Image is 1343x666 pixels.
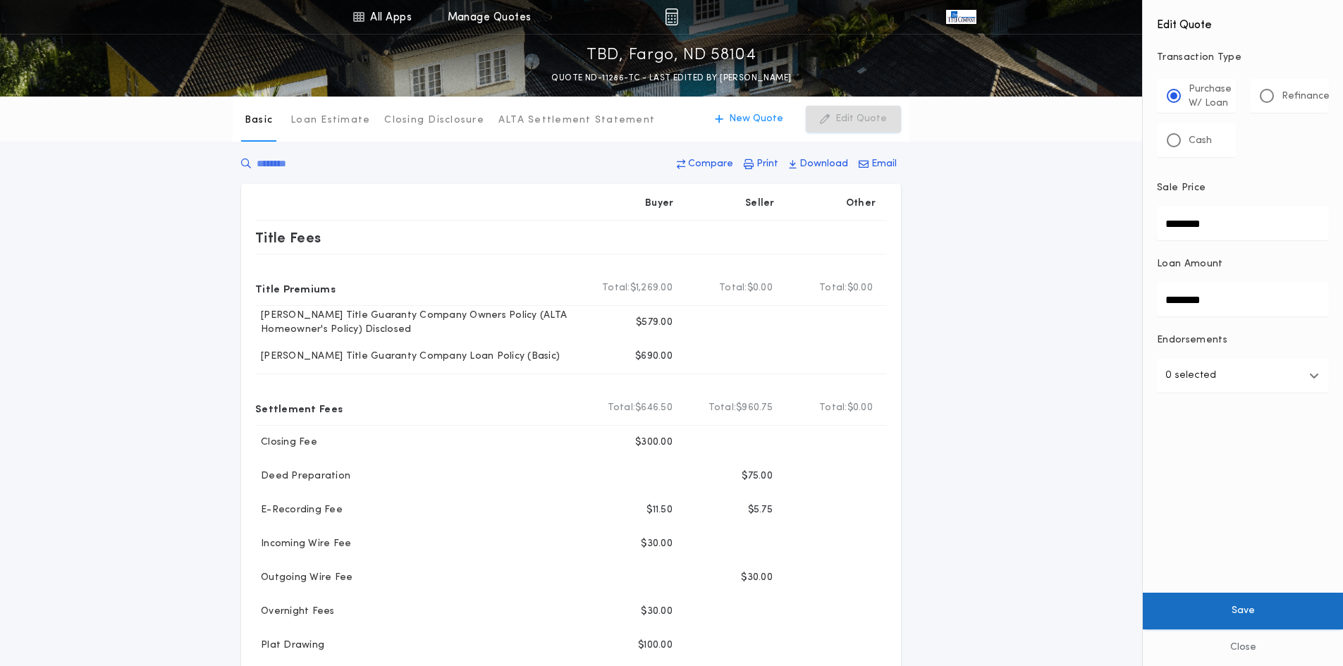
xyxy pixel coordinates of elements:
p: Cash [1189,134,1212,148]
button: Download [785,152,852,177]
button: Email [854,152,901,177]
p: Transaction Type [1157,51,1329,65]
span: $960.75 [736,401,773,415]
p: Closing Fee [255,436,317,450]
p: New Quote [729,112,783,126]
p: QUOTE ND-11286-TC - LAST EDITED BY [PERSON_NAME] [551,71,791,85]
p: Seller [745,197,775,211]
span: $0.00 [847,281,873,295]
p: TBD, Fargo, ND 58104 [587,44,756,67]
p: Purchase W/ Loan [1189,82,1232,111]
p: $5.75 [748,503,773,517]
p: Outgoing Wire Fee [255,571,352,585]
p: Incoming Wire Fee [255,537,351,551]
span: $1,269.00 [630,281,673,295]
p: Sale Price [1157,181,1206,195]
button: Compare [673,152,737,177]
button: 0 selected [1157,359,1329,393]
img: vs-icon [946,10,976,24]
p: Plat Drawing [255,639,324,653]
b: Total: [819,281,847,295]
p: Closing Disclosure [384,113,484,128]
b: Total: [608,401,636,415]
p: Email [871,157,897,171]
img: img [665,8,678,25]
span: $0.00 [847,401,873,415]
p: Title Premiums [255,277,336,300]
p: Deed Preparation [255,469,350,483]
p: Overnight Fees [255,605,335,619]
p: $100.00 [638,639,673,653]
p: $300.00 [635,436,673,450]
p: Title Fees [255,226,321,249]
p: $30.00 [641,537,673,551]
span: $646.50 [635,401,673,415]
p: Loan Amount [1157,257,1223,271]
p: $579.00 [636,316,673,330]
span: $0.00 [747,281,773,295]
p: Loan Estimate [290,113,370,128]
p: Download [799,157,848,171]
button: Save [1143,593,1343,629]
b: Total: [709,401,737,415]
p: [PERSON_NAME] Title Guaranty Company Loan Policy (Basic) [255,350,560,364]
button: Print [740,152,783,177]
p: Other [846,197,876,211]
p: Endorsements [1157,333,1329,347]
b: Total: [602,281,630,295]
button: New Quote [701,106,797,132]
p: 0 selected [1165,367,1216,384]
p: Print [756,157,778,171]
p: E-Recording Fee [255,503,343,517]
b: Total: [819,401,847,415]
p: Buyer [645,197,673,211]
p: [PERSON_NAME] Title Guaranty Company Owners Policy (ALTA Homeowner's Policy) Disclosed [255,309,584,337]
p: $75.00 [742,469,773,483]
p: $30.00 [641,605,673,619]
p: ALTA Settlement Statement [498,113,655,128]
p: Refinance [1282,90,1330,104]
h4: Edit Quote [1157,8,1329,34]
p: $11.50 [646,503,673,517]
p: Basic [245,113,273,128]
b: Total: [719,281,747,295]
p: $690.00 [635,350,673,364]
input: Sale Price [1157,206,1329,240]
p: Compare [688,157,733,171]
p: Edit Quote [835,112,887,126]
button: Edit Quote [806,106,901,132]
p: $30.00 [741,571,773,585]
button: Close [1143,629,1343,666]
input: Loan Amount [1157,283,1329,316]
p: Settlement Fees [255,397,343,419]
